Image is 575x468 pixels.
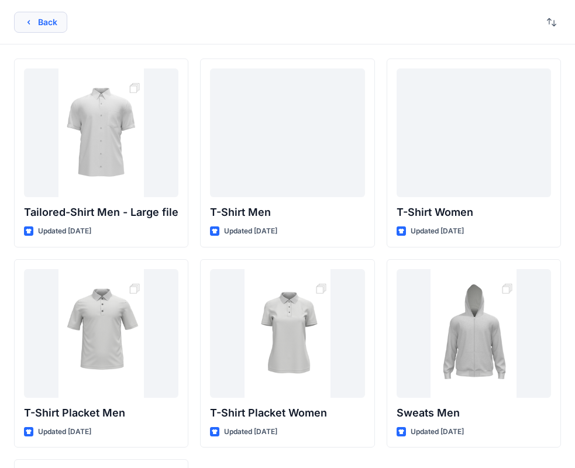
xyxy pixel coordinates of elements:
a: T-Shirt Placket Men [24,269,178,398]
button: Back [14,12,67,33]
p: Updated [DATE] [224,225,277,238]
p: Updated [DATE] [224,426,277,438]
p: T-Shirt Men [210,204,364,221]
a: Tailored-Shirt Men - Large file [24,68,178,197]
p: Sweats Men [397,405,551,421]
p: Updated [DATE] [411,426,464,438]
p: T-Shirt Placket Men [24,405,178,421]
a: Sweats Men [397,269,551,398]
a: T-Shirt Women [397,68,551,197]
a: T-Shirt Men [210,68,364,197]
a: T-Shirt Placket Women [210,269,364,398]
p: T-Shirt Placket Women [210,405,364,421]
p: Updated [DATE] [411,225,464,238]
p: Tailored-Shirt Men - Large file [24,204,178,221]
p: Updated [DATE] [38,426,91,438]
p: Updated [DATE] [38,225,91,238]
p: T-Shirt Women [397,204,551,221]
